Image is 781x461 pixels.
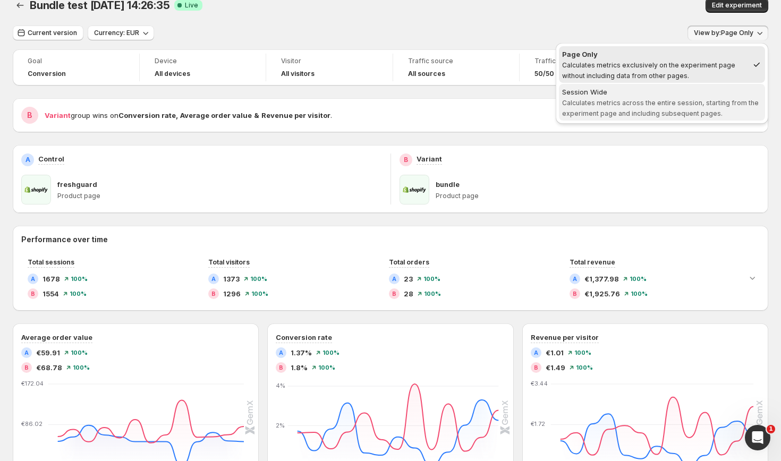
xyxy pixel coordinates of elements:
strong: Average order value [180,111,252,119]
a: DeviceAll devices [155,56,251,79]
text: €172.04 [21,380,44,387]
a: VisitorAll visitors [281,56,378,79]
img: bundle [400,175,429,204]
h3: Average order value [21,332,92,343]
h2: B [279,364,283,371]
span: €59.91 [36,347,60,358]
text: 2% [276,422,285,429]
h2: B [404,156,408,164]
h2: A [24,349,29,356]
h2: B [24,364,29,371]
span: Current version [28,29,77,37]
span: Total visitors [208,258,250,266]
strong: Conversion rate [118,111,176,119]
span: 1.37% [291,347,312,358]
span: 100 % [71,276,88,282]
strong: & [254,111,259,119]
button: Expand chart [745,270,760,285]
h4: All visitors [281,70,315,78]
p: bundle [436,179,460,190]
h2: A [573,276,577,282]
span: 100 % [73,364,90,371]
span: Conversion [28,70,66,78]
span: 28 [404,288,413,299]
span: Calculates metrics across the entire session, starting from the experiment page and including sub... [562,99,759,117]
text: €1.72 [531,421,545,428]
h4: All devices [155,70,190,78]
span: Total sessions [28,258,74,266]
button: Currency: EUR [88,25,154,40]
p: Product page [436,192,760,200]
h2: B [31,291,35,297]
span: 100 % [322,349,339,356]
h2: A [211,276,216,282]
span: Goal [28,57,124,65]
span: 100 % [70,291,87,297]
a: GoalConversion [28,56,124,79]
span: €1.49 [546,362,565,373]
p: Product page [57,192,382,200]
span: 1678 [43,274,60,284]
div: Page Only [562,49,748,59]
h3: Conversion rate [276,332,332,343]
span: €1.01 [546,347,564,358]
span: Live [185,1,198,10]
span: Visitor [281,57,378,65]
a: Traffic split50/50 [534,56,631,79]
span: €1,377.98 [584,274,619,284]
h2: A [26,156,30,164]
p: Control [38,153,64,164]
span: Device [155,57,251,65]
span: 1 [767,425,775,433]
strong: , [176,111,178,119]
h4: All sources [408,70,445,78]
span: 100 % [251,291,268,297]
text: €3.44 [531,380,548,387]
h2: B [392,291,396,297]
span: 1373 [223,274,240,284]
span: Total orders [389,258,429,266]
span: Calculates metrics exclusively on the experiment page without including data from other pages. [562,61,735,80]
h3: Revenue per visitor [531,332,599,343]
span: 100 % [574,349,591,356]
h2: A [279,349,283,356]
h2: A [31,276,35,282]
span: 100 % [71,349,88,356]
span: €68.78 [36,362,62,373]
span: Traffic split [534,57,631,65]
span: Total revenue [570,258,615,266]
button: Current version [13,25,83,40]
span: 50/50 [534,70,554,78]
span: 1554 [43,288,59,299]
p: Variant [417,153,442,164]
span: €1,925.76 [584,288,620,299]
span: 1296 [223,288,241,299]
span: Currency: EUR [94,29,139,37]
button: View by:Page Only [687,25,768,40]
div: Session Wide [562,87,762,97]
h2: B [211,291,216,297]
span: 23 [404,274,413,284]
h2: A [392,276,396,282]
span: 100 % [630,276,647,282]
h2: B [534,364,538,371]
span: 100 % [250,276,267,282]
span: 1.8% [291,362,308,373]
span: 100 % [424,291,441,297]
span: View by: Page Only [694,29,753,37]
span: Edit experiment [712,1,762,10]
span: 100 % [423,276,440,282]
span: Variant [45,111,71,119]
span: group wins on . [45,111,332,119]
span: 100 % [318,364,335,371]
a: Traffic sourceAll sources [408,56,505,79]
h2: Performance over time [21,234,760,245]
p: freshguard [57,179,97,190]
span: Traffic source [408,57,505,65]
strong: Revenue per visitor [261,111,330,119]
text: €86.02 [21,421,43,428]
span: 100 % [576,364,593,371]
h2: B [573,291,577,297]
iframe: Intercom live chat [745,425,770,450]
h2: B [27,110,32,121]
